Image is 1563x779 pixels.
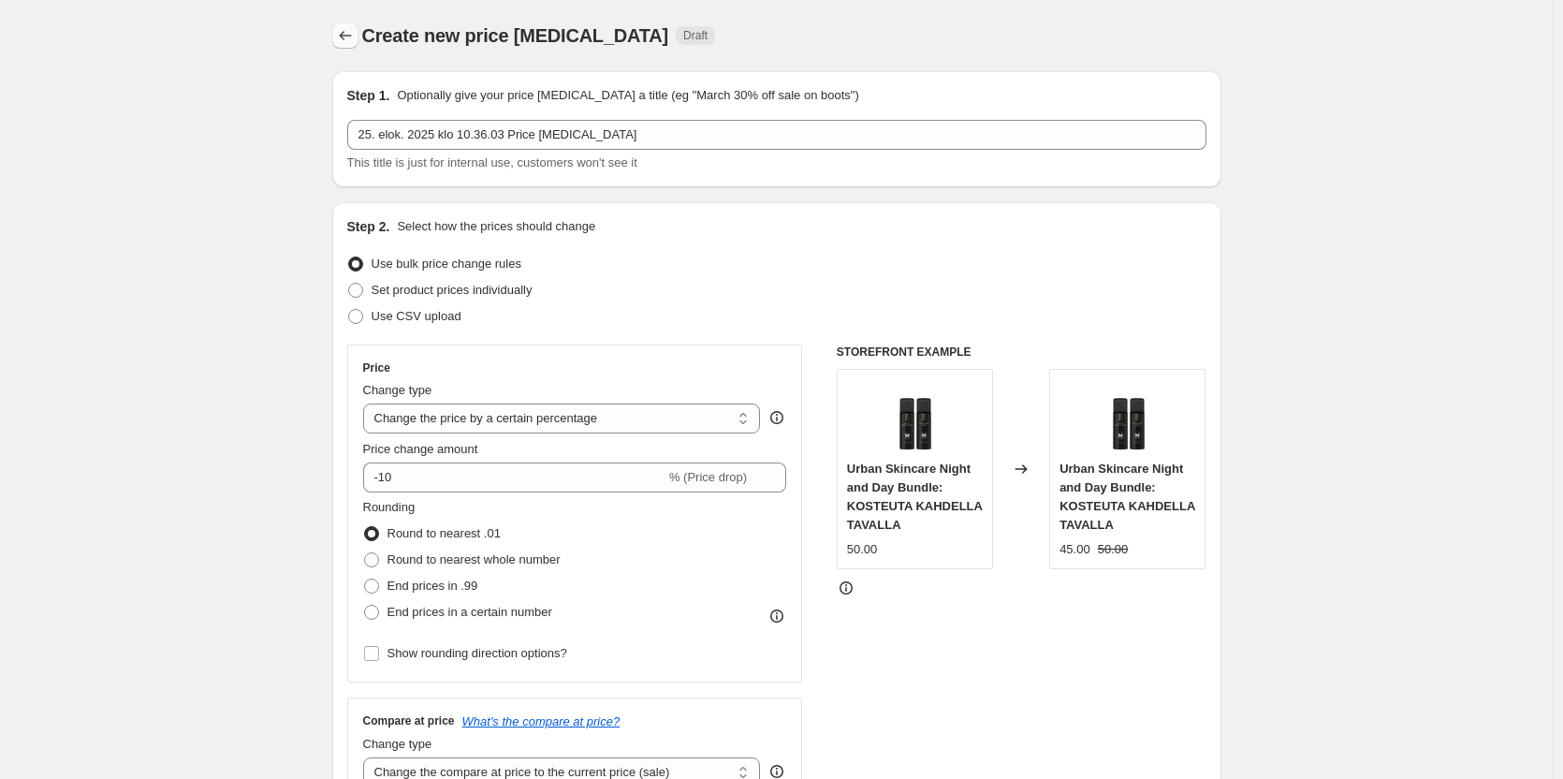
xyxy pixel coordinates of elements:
span: Show rounding direction options? [387,646,567,660]
span: End prices in a certain number [387,605,552,619]
span: Use CSV upload [372,309,461,323]
span: Urban Skincare Night and Day Bundle: KOSTEUTA KAHDELLA TAVALLA [847,462,983,532]
span: End prices in .99 [387,579,478,593]
span: Rounding [363,500,416,514]
button: Price change jobs [332,22,358,49]
button: What's the compare at price? [462,714,621,728]
span: Round to nearest whole number [387,552,561,566]
div: help [767,408,786,427]
h2: Step 2. [347,217,390,236]
span: Round to nearest .01 [387,526,501,540]
h2: Step 1. [347,86,390,105]
span: Draft [683,28,708,43]
span: Change type [363,737,432,751]
h3: Compare at price [363,713,455,728]
p: Select how the prices should change [397,217,595,236]
span: Price change amount [363,442,478,456]
span: Use bulk price change rules [372,257,521,271]
p: Optionally give your price [MEDICAL_DATA] a title (eg "March 30% off sale on boots") [397,86,858,105]
span: Create new price [MEDICAL_DATA] [362,25,669,46]
input: 30% off holiday sale [347,120,1206,150]
h3: Price [363,360,390,375]
span: This title is just for internal use, customers won't see it [347,155,637,169]
img: Urban_Skincare_Moisturizer_Bundle_80x.png [1090,379,1165,454]
input: -15 [363,463,665,492]
span: Change type [363,383,432,397]
div: 50.00 [847,540,878,559]
img: Urban_Skincare_Moisturizer_Bundle_80x.png [877,379,952,454]
span: % (Price drop) [669,470,747,484]
span: Set product prices individually [372,283,533,297]
div: 45.00 [1059,540,1090,559]
span: Urban Skincare Night and Day Bundle: KOSTEUTA KAHDELLA TAVALLA [1059,462,1195,532]
strike: 50.00 [1098,540,1129,559]
h6: STOREFRONT EXAMPLE [837,345,1206,360]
